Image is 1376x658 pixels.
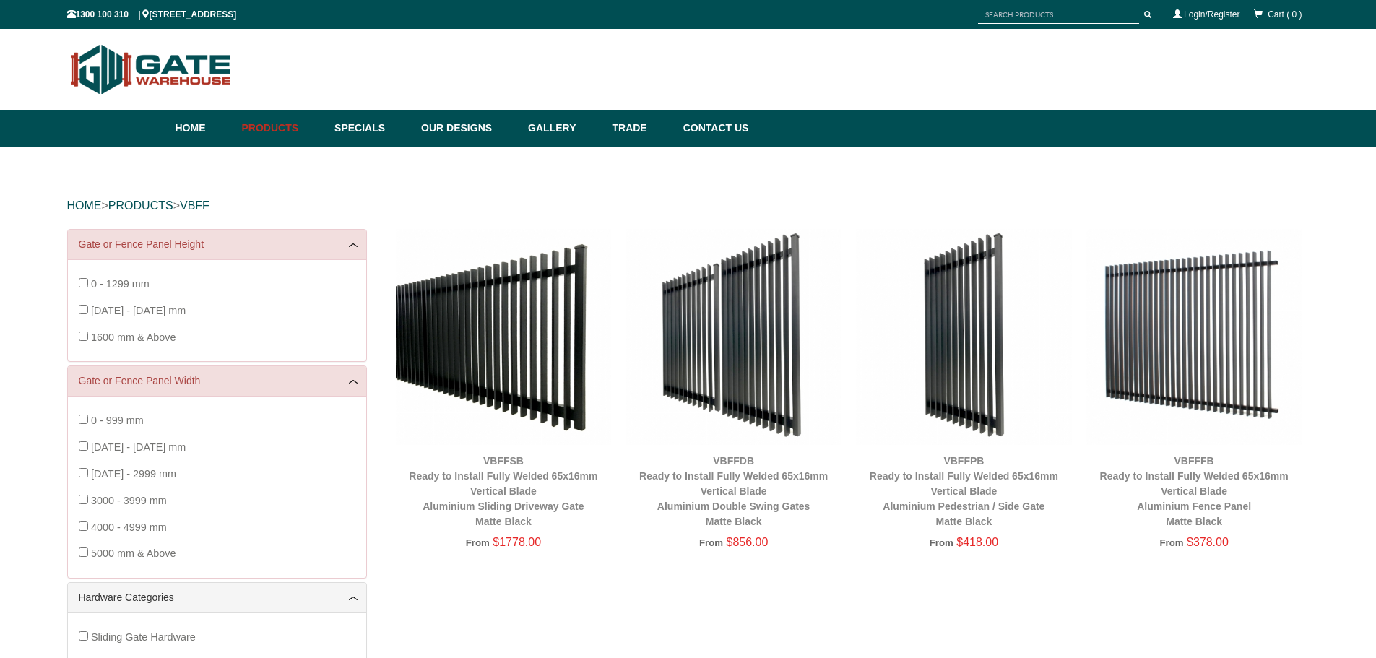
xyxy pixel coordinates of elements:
[409,455,597,527] a: VBFFSBReady to Install Fully Welded 65x16mm Vertical BladeAluminium Sliding Driveway GateMatte Black
[727,536,769,548] span: $856.00
[1268,9,1302,20] span: Cart ( 0 )
[91,468,176,480] span: [DATE] - 2999 mm
[1187,536,1229,548] span: $378.00
[956,536,998,548] span: $418.00
[176,110,235,147] a: Home
[108,199,173,212] a: PRODUCTS
[67,9,237,20] span: 1300 100 310 | [STREET_ADDRESS]
[79,373,355,389] a: Gate or Fence Panel Width
[605,110,675,147] a: Trade
[180,199,209,212] a: VBFF
[870,455,1058,527] a: VBFFPBReady to Install Fully Welded 65x16mm Vertical BladeAluminium Pedestrian / Side GateMatte B...
[856,229,1072,445] img: VBFFPB - Ready to Install Fully Welded 65x16mm Vertical Blade - Aluminium Pedestrian / Side Gate ...
[91,415,144,426] span: 0 - 999 mm
[466,537,490,548] span: From
[327,110,414,147] a: Specials
[79,590,355,605] a: Hardware Categories
[676,110,749,147] a: Contact Us
[639,455,828,527] a: VBFFDBReady to Install Fully Welded 65x16mm Vertical BladeAluminium Double Swing GatesMatte Black
[1184,9,1239,20] a: Login/Register
[91,521,167,533] span: 4000 - 4999 mm
[626,229,841,445] img: VBFFDB - Ready to Install Fully Welded 65x16mm Vertical Blade - Aluminium Double Swing Gates - Ma...
[67,199,102,212] a: HOME
[91,441,186,453] span: [DATE] - [DATE] mm
[67,183,1310,229] div: > >
[67,36,235,103] img: Gate Warehouse
[91,332,176,343] span: 1600 mm & Above
[396,229,612,445] img: VBFFSB - Ready to Install Fully Welded 65x16mm Vertical Blade - Aluminium Sliding Driveway Gate -...
[91,495,167,506] span: 3000 - 3999 mm
[1159,537,1183,548] span: From
[699,537,723,548] span: From
[414,110,521,147] a: Our Designs
[91,305,186,316] span: [DATE] - [DATE] mm
[91,547,176,559] span: 5000 mm & Above
[978,6,1139,24] input: SEARCH PRODUCTS
[1100,455,1289,527] a: VBFFFBReady to Install Fully Welded 65x16mm Vertical BladeAluminium Fence PanelMatte Black
[493,536,541,548] span: $1778.00
[91,278,150,290] span: 0 - 1299 mm
[91,631,196,643] span: Sliding Gate Hardware
[79,237,355,252] a: Gate or Fence Panel Height
[235,110,328,147] a: Products
[521,110,605,147] a: Gallery
[1086,229,1302,445] img: VBFFFB - Ready to Install Fully Welded 65x16mm Vertical Blade - Aluminium Fence Panel - Matte Bla...
[930,537,953,548] span: From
